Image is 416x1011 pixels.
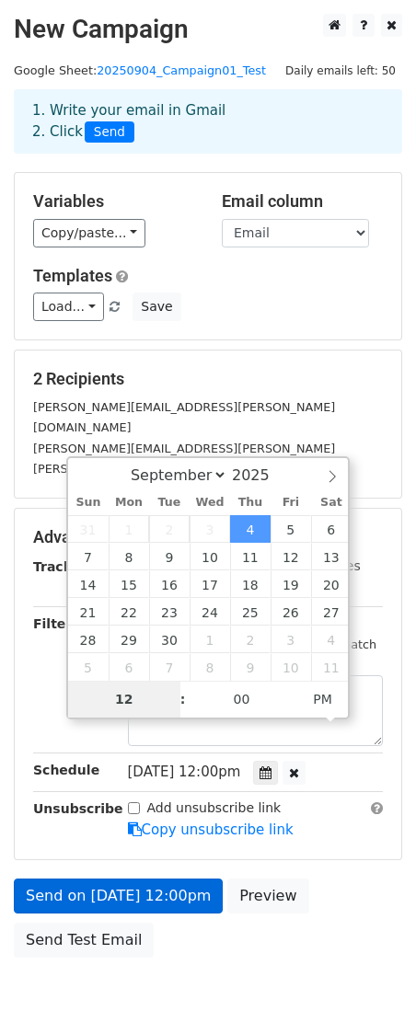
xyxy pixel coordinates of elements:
[279,63,402,77] a: Daily emails left: 50
[230,653,271,681] span: October 9, 2025
[14,14,402,45] h2: New Campaign
[109,653,149,681] span: October 6, 2025
[128,764,241,780] span: [DATE] 12:00pm
[109,570,149,598] span: September 15, 2025
[133,293,180,321] button: Save
[68,598,109,626] span: September 21, 2025
[271,515,311,543] span: September 5, 2025
[33,801,123,816] strong: Unsubscribe
[33,191,194,212] h5: Variables
[109,497,149,509] span: Mon
[33,219,145,247] a: Copy/paste...
[33,527,383,547] h5: Advanced
[109,515,149,543] span: September 1, 2025
[271,598,311,626] span: September 26, 2025
[18,100,398,143] div: 1. Write your email in Gmail 2. Click
[190,570,230,598] span: September 17, 2025
[311,598,352,626] span: September 27, 2025
[128,821,294,838] a: Copy unsubscribe link
[180,681,186,718] span: :
[33,266,112,285] a: Templates
[279,61,402,81] span: Daily emails left: 50
[149,626,190,653] span: September 30, 2025
[149,653,190,681] span: October 7, 2025
[311,515,352,543] span: September 6, 2025
[97,63,266,77] a: 20250904_Campaign01_Test
[85,121,134,144] span: Send
[271,497,311,509] span: Fri
[311,626,352,653] span: October 4, 2025
[227,466,294,484] input: Year
[271,653,311,681] span: October 10, 2025
[190,515,230,543] span: September 3, 2025
[230,515,271,543] span: September 4, 2025
[190,598,230,626] span: September 24, 2025
[324,923,416,1011] iframe: Chat Widget
[33,442,335,477] small: [PERSON_NAME][EMAIL_ADDRESS][PERSON_NAME][PERSON_NAME][DOMAIN_NAME]
[190,497,230,509] span: Wed
[311,497,352,509] span: Sat
[68,515,109,543] span: August 31, 2025
[68,543,109,570] span: September 7, 2025
[109,598,149,626] span: September 22, 2025
[14,63,266,77] small: Google Sheet:
[68,626,109,653] span: September 28, 2025
[68,653,109,681] span: October 5, 2025
[311,543,352,570] span: September 13, 2025
[230,543,271,570] span: September 11, 2025
[271,570,311,598] span: September 19, 2025
[14,879,223,913] a: Send on [DATE] 12:00pm
[230,570,271,598] span: September 18, 2025
[288,557,360,576] label: UTM Codes
[227,879,308,913] a: Preview
[33,763,99,777] strong: Schedule
[230,598,271,626] span: September 25, 2025
[230,626,271,653] span: October 2, 2025
[149,570,190,598] span: September 16, 2025
[230,497,271,509] span: Thu
[33,369,383,389] h5: 2 Recipients
[109,543,149,570] span: September 8, 2025
[190,543,230,570] span: September 10, 2025
[33,400,335,435] small: [PERSON_NAME][EMAIL_ADDRESS][PERSON_NAME][DOMAIN_NAME]
[311,570,352,598] span: September 20, 2025
[190,626,230,653] span: October 1, 2025
[190,653,230,681] span: October 8, 2025
[149,515,190,543] span: September 2, 2025
[149,598,190,626] span: September 23, 2025
[149,543,190,570] span: September 9, 2025
[68,570,109,598] span: September 14, 2025
[33,293,104,321] a: Load...
[271,626,311,653] span: October 3, 2025
[186,681,298,718] input: Minute
[149,497,190,509] span: Tue
[271,543,311,570] span: September 12, 2025
[14,923,154,958] a: Send Test Email
[33,616,80,631] strong: Filters
[109,626,149,653] span: September 29, 2025
[311,653,352,681] span: October 11, 2025
[222,191,383,212] h5: Email column
[147,798,282,818] label: Add unsubscribe link
[33,559,95,574] strong: Tracking
[297,681,348,718] span: Click to toggle
[68,497,109,509] span: Sun
[68,681,180,718] input: Hour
